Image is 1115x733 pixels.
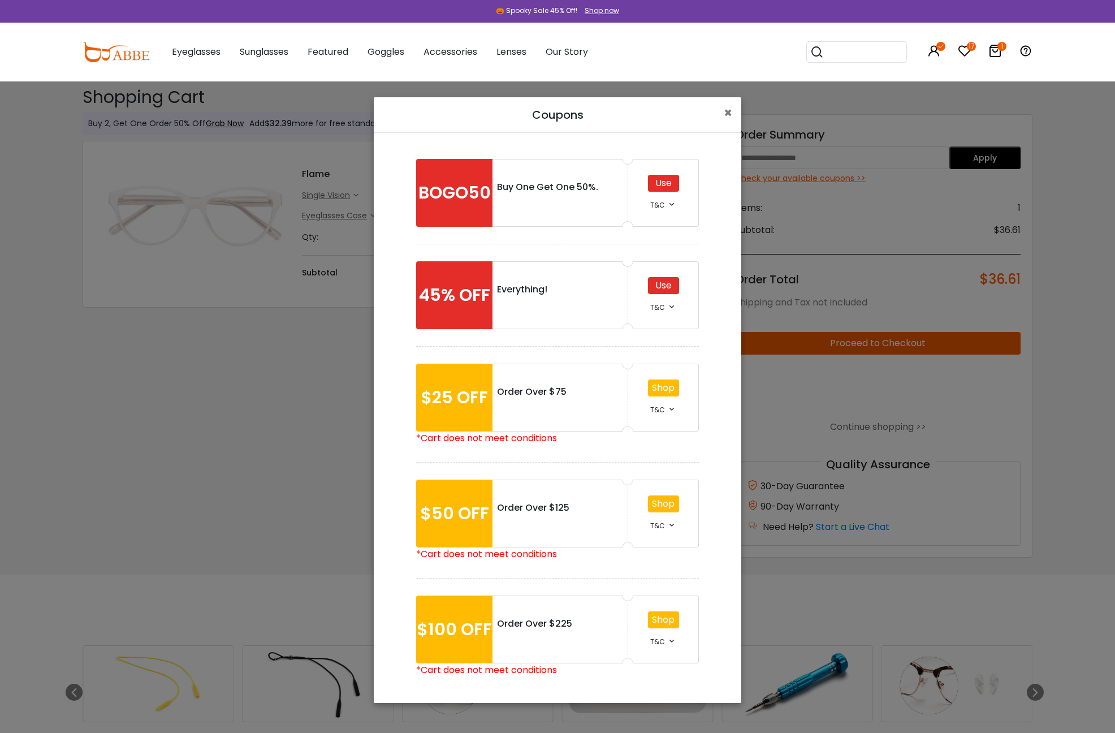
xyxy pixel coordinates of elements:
span: Sunglasses [240,45,288,58]
span: Featured [308,45,348,58]
button: Close [715,97,741,129]
div: *Cart does not meet conditions [416,432,699,445]
span: T&C [650,405,665,415]
div: $50 OFF [416,480,492,547]
a: 1 [988,46,1002,59]
span: T&C [650,200,665,210]
i: 17 [967,42,976,51]
a: Shop [652,381,675,394]
span: × [724,104,732,122]
span: T&C [650,521,665,531]
a: Shop now [579,6,619,15]
div: 🎃 Spooky Sale 45% Off! [496,6,577,16]
span: Goggles [368,45,404,58]
div: $25 OFF [416,364,492,432]
a: Shop [652,497,675,510]
div: Order Over $225 [497,617,623,631]
div: BOGO50 [416,159,492,227]
a: 17 [958,46,971,59]
h5: Coupons [383,106,732,123]
div: Order Over $125 [497,501,623,515]
div: Buy One Get One 50%. [497,180,623,194]
a: Shop [652,613,675,626]
div: *Cart does not meet conditions [416,547,699,561]
img: abbeglasses.com [83,42,149,62]
div: Use [648,175,679,192]
div: *Cart does not meet conditions [416,663,699,677]
i: 1 [997,42,1006,51]
span: T&C [650,637,665,646]
div: Order Over $75 [497,385,623,399]
div: Use [648,277,679,294]
span: Lenses [496,45,526,58]
div: 45% OFF [416,261,492,329]
div: $100 OFF [416,596,492,663]
div: Everything! [497,283,623,296]
div: Shop now [585,6,619,16]
span: T&C [650,303,665,312]
span: Eyeglasses [172,45,221,58]
span: Our Story [546,45,588,58]
span: Accessories [423,45,477,58]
